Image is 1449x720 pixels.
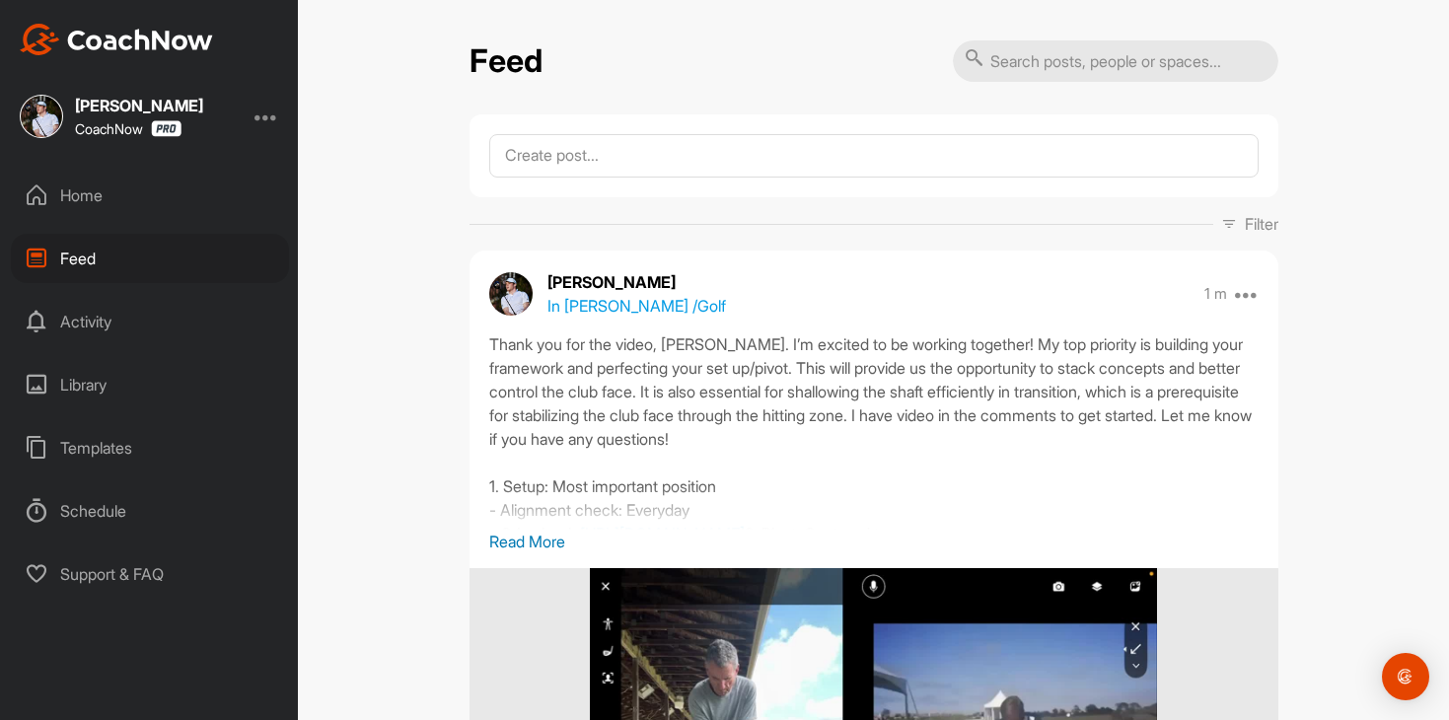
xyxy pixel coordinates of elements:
p: In [PERSON_NAME] / Golf [547,294,726,318]
div: [PERSON_NAME] [75,98,203,113]
h2: Feed [470,42,543,81]
div: CoachNow [75,120,181,137]
input: Search posts, people or spaces... [953,40,1278,82]
div: Templates [11,423,289,472]
div: Library [11,360,289,409]
div: Schedule [11,486,289,536]
p: Read More [489,530,1259,553]
img: square_69e7ce49b8ac85affed7bcbb6ba4170a.jpg [20,95,63,138]
p: 1 m [1204,284,1227,304]
p: Filter [1245,212,1278,236]
img: CoachNow [20,24,213,55]
div: Thank you for the video, [PERSON_NAME]. I’m excited to be working together! My top priority is bu... [489,332,1259,530]
div: Feed [11,234,289,283]
div: Activity [11,297,289,346]
div: Support & FAQ [11,549,289,599]
div: Open Intercom Messenger [1382,653,1429,700]
p: [PERSON_NAME] [547,270,726,294]
img: avatar [489,272,533,316]
div: Home [11,171,289,220]
img: CoachNow Pro [151,120,181,137]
